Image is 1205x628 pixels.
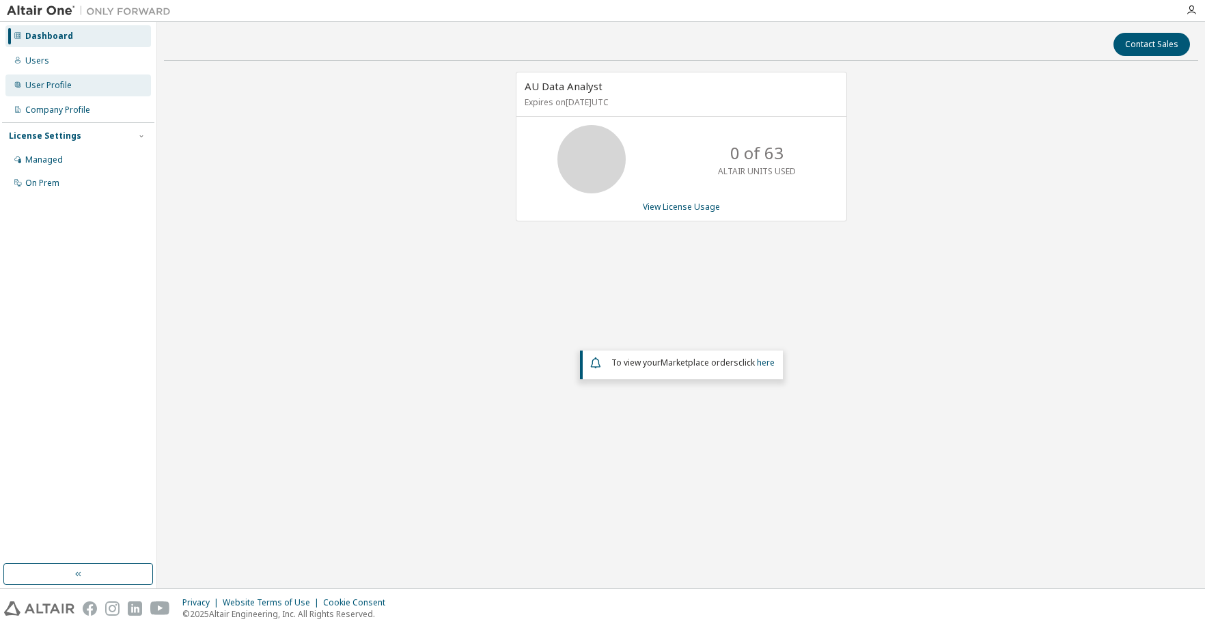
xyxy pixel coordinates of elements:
p: © 2025 Altair Engineering, Inc. All Rights Reserved. [182,608,393,620]
span: To view your click [611,357,775,368]
img: Altair One [7,4,178,18]
img: linkedin.svg [128,601,142,616]
div: User Profile [25,80,72,91]
p: 0 of 63 [730,141,784,165]
div: Managed [25,154,63,165]
a: here [757,357,775,368]
em: Marketplace orders [661,357,738,368]
img: instagram.svg [105,601,120,616]
a: View License Usage [643,201,720,213]
p: ALTAIR UNITS USED [718,165,796,177]
div: License Settings [9,131,81,141]
div: Website Terms of Use [223,597,323,608]
div: On Prem [25,178,59,189]
p: Expires on [DATE] UTC [525,96,835,108]
img: youtube.svg [150,601,170,616]
div: Users [25,55,49,66]
div: Dashboard [25,31,73,42]
img: altair_logo.svg [4,601,74,616]
div: Privacy [182,597,223,608]
button: Contact Sales [1113,33,1190,56]
div: Cookie Consent [323,597,393,608]
div: Company Profile [25,105,90,115]
img: facebook.svg [83,601,97,616]
span: AU Data Analyst [525,79,602,93]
